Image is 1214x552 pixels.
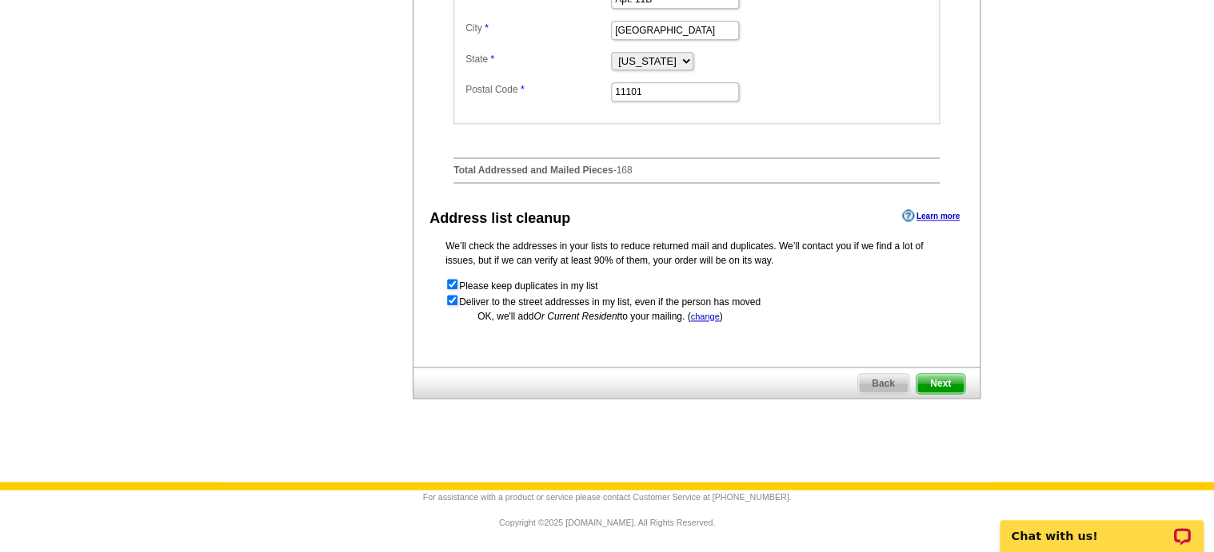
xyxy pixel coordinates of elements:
form: Please keep duplicates in my list Deliver to the street addresses in my list, even if the person ... [445,277,948,309]
span: 168 [616,165,632,176]
div: Address list cleanup [429,208,570,229]
span: Or Current Resident [533,311,619,322]
div: OK, we'll add to your mailing. ( ) [445,309,948,324]
a: Back [857,373,909,394]
span: Next [916,374,964,393]
label: City [465,21,609,35]
strong: Total Addressed and Mailed Pieces [453,165,613,176]
iframe: LiveChat chat widget [989,502,1214,552]
span: Back [858,374,909,393]
p: We’ll check the addresses in your lists to reduce returned mail and duplicates. We’ll contact you... [445,239,948,268]
label: Postal Code [465,82,609,97]
a: Learn more [902,209,960,222]
a: change [690,312,719,321]
label: State [465,52,609,66]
